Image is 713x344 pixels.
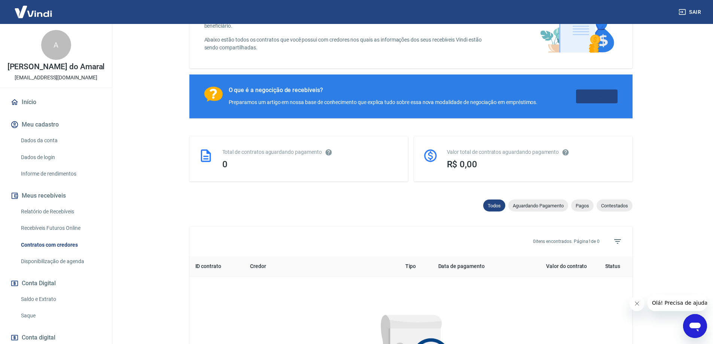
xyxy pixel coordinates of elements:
th: Credor [244,256,399,277]
div: Preparamos um artigo em nossa base de conhecimento que explica tudo sobre essa nova modalidade de... [229,98,538,106]
a: Informe de rendimentos [18,166,103,182]
div: Total de contratos aguardando pagamento [222,148,399,156]
div: Todos [483,200,505,211]
img: Ícone com um ponto de interrogação. [204,86,223,102]
th: Status [593,256,632,277]
span: Olá! Precisa de ajuda? [4,5,63,11]
div: Contestados [597,200,633,211]
iframe: Fechar mensagem [630,296,645,311]
div: O que é a negocição de recebíveis? [229,86,538,94]
div: Aguardando Pagamento [508,200,568,211]
span: Pagos [571,203,594,208]
a: Início [9,94,103,110]
div: 0 [222,159,399,170]
th: ID contrato [189,256,244,277]
button: Sair [677,5,704,19]
p: [EMAIL_ADDRESS][DOMAIN_NAME] [15,74,97,82]
a: Recebíveis Futuros Online [18,220,103,236]
p: 0 itens encontrados. Página 1 de 0 [533,238,600,245]
button: Meus recebíveis [9,188,103,204]
div: Pagos [571,200,594,211]
a: Disponibilização de agenda [18,254,103,269]
a: Saque [18,308,103,323]
a: Dados da conta [18,133,103,148]
a: Saldo e Extrato [18,292,103,307]
a: Contratos com credores [18,237,103,253]
span: Contestados [597,203,633,208]
span: R$ 0,00 [447,159,478,170]
iframe: Mensagem da empresa [648,295,707,311]
svg: O valor comprometido não se refere a pagamentos pendentes na Vindi e sim como garantia a outras i... [562,149,569,156]
th: Tipo [399,256,432,277]
a: Relatório de Recebíveis [18,204,103,219]
a: Saiba Mais [576,89,618,103]
span: Conta digital [22,332,55,343]
th: Valor do contrato [517,256,593,277]
span: Filtros [609,232,627,250]
th: Data de pagamento [432,256,517,277]
img: Vindi [9,0,58,23]
p: Abaixo estão todos os contratos que você possui com credores nos quais as informações dos seus re... [204,36,494,52]
svg: Esses contratos não se referem à Vindi, mas sim a outras instituições. [325,149,332,156]
button: Conta Digital [9,275,103,292]
iframe: Botão para abrir a janela de mensagens [683,314,707,338]
span: Aguardando Pagamento [508,203,568,208]
a: Dados de login [18,150,103,165]
p: [PERSON_NAME] do Amaral [7,63,105,71]
div: Valor total de contratos aguardando pagamento [447,148,624,156]
div: A [41,30,71,60]
span: Todos [483,203,505,208]
button: Meu cadastro [9,116,103,133]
